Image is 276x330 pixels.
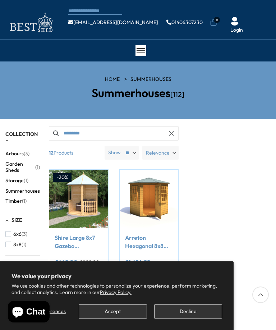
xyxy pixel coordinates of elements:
[13,242,22,248] span: 8x8
[24,151,29,157] span: (3)
[108,149,121,156] label: Show
[5,178,24,184] span: Storage
[24,178,28,184] span: (1)
[5,229,27,239] button: 6x6
[5,11,56,34] img: logo
[11,273,222,279] h2: We value your privacy
[5,239,26,250] button: 8x8
[49,146,54,160] b: 12
[51,87,225,99] h2: Summerhouses
[79,304,147,318] button: Accept
[154,304,222,318] button: Decline
[5,198,22,204] span: Timber
[170,90,184,99] span: [112]
[214,17,220,23] span: 0
[125,259,150,265] ins: £1,694.99
[49,126,179,141] input: Search products
[53,173,72,182] div: -20%
[105,76,120,83] a: HOME
[55,234,102,250] a: Shire Large 8x7 Gazebo Hexagonal Summerhouse
[210,19,217,26] a: 0
[5,186,47,196] button: Summerhouses (12)
[55,259,78,265] ins: £649.00
[5,175,28,186] button: Storage (1)
[5,159,40,175] button: Garden Sheds (1)
[35,164,40,170] span: (1)
[142,146,179,160] label: Relevance
[46,146,102,160] span: Products
[130,76,171,83] a: Summerhouses
[11,283,222,295] p: We use cookies and other technologies to personalize your experience, perform marketing, and coll...
[5,188,40,194] span: Summerhouses
[5,148,29,159] button: Arbours (3)
[6,301,52,324] inbox-online-store-chat: Shopify online store chat
[11,260,26,267] span: Price
[22,242,26,248] span: (1)
[100,289,132,295] a: Privacy Policy.
[68,20,158,25] a: [EMAIL_ADDRESS][DOMAIN_NAME]
[22,231,27,237] span: (3)
[146,146,170,160] span: Relevance
[230,27,243,34] a: Login
[230,17,239,26] img: User Icon
[5,131,38,137] span: Collection
[79,260,99,265] del: £809.00
[11,217,22,223] span: Size
[40,188,47,194] span: (12)
[5,151,24,157] span: Arbours
[5,196,27,206] button: Timber (1)
[22,198,27,204] span: (1)
[5,161,35,173] span: Garden Sheds
[166,20,203,25] a: 01406307230
[13,231,22,237] span: 6x6
[125,234,173,250] a: Arreton Hexagonal 8x8 12mm Shiplap Summerhouse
